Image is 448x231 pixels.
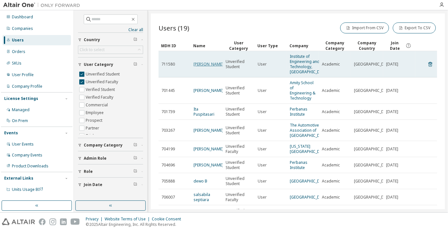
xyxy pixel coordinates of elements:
span: Clear filter [134,169,137,174]
a: Institute of Engineering and Technology, [GEOGRAPHIC_DATA] [290,54,328,75]
span: [DATE] [386,109,398,114]
span: Academic [322,109,340,114]
div: Click to select [80,47,105,52]
span: Unverified Student [226,160,252,170]
a: Ita Puspitasari [194,106,214,117]
button: Company Category [78,138,143,152]
a: dewo B [194,178,207,184]
span: [GEOGRAPHIC_DATA] [354,109,392,114]
div: Company Category [322,40,349,51]
a: [GEOGRAPHIC_DATA] [290,194,328,200]
span: Company Category [84,143,123,148]
div: Cookie Consent [152,217,185,222]
a: [US_STATE][GEOGRAPHIC_DATA] [290,144,328,154]
button: Import From CSV [340,22,389,33]
span: 704696 [161,163,175,168]
label: Partner [86,124,100,132]
span: User [258,62,267,67]
span: User [258,147,267,152]
span: [DATE] [386,147,398,152]
a: [PERSON_NAME] [194,88,223,93]
span: User [258,179,267,184]
a: The Automotive Res. Association of [GEOGRAPHIC_DATA] [290,122,328,138]
span: Users (19) [159,23,189,32]
span: Academic [322,179,340,184]
img: altair_logo.svg [2,218,35,225]
span: [DATE] [386,128,398,133]
div: Company Profile [12,84,42,89]
span: Academic [322,195,340,200]
a: Amity School of Engineering & Technology [290,80,315,101]
a: Clear all [78,27,143,32]
a: [PERSON_NAME] [194,162,223,168]
span: [DATE] [386,62,398,67]
div: Users [12,38,24,43]
svg: Date when the user was first added or directly signed up. If the user was deleted and later re-ad... [406,43,411,49]
span: Academic [322,62,340,67]
span: [GEOGRAPHIC_DATA] [354,179,392,184]
span: [GEOGRAPHIC_DATA] [354,195,392,200]
div: Privacy [86,217,105,222]
span: Unverified Student [226,176,252,186]
img: youtube.svg [71,218,80,225]
span: User [258,109,267,114]
a: [GEOGRAPHIC_DATA] [290,178,328,184]
span: Join Date [84,182,102,187]
span: Clear filter [134,156,137,161]
label: Unverified Faculty [86,78,119,86]
span: Academic [322,147,340,152]
span: Unverified Student [226,85,252,96]
div: Product Downloads [12,164,48,169]
span: 704199 [161,147,175,152]
div: User Profile [12,72,34,77]
span: Unverified Student [226,107,252,117]
span: Academic [322,163,340,168]
span: [GEOGRAPHIC_DATA] [354,147,392,152]
span: [GEOGRAPHIC_DATA] [354,128,392,133]
span: User [258,88,267,93]
span: Academic [322,128,340,133]
label: Commercial [86,101,109,109]
span: Admin Role [84,156,107,161]
div: Managed [12,107,30,112]
button: Role [78,164,143,179]
span: User [258,195,267,200]
div: MDH ID [161,40,188,51]
span: User [258,163,267,168]
div: Company [289,40,316,51]
span: Role [84,169,93,174]
label: Trial [86,132,95,140]
div: On Prem [12,118,28,123]
label: Unverified Student [86,70,121,78]
div: Website Terms of Use [105,217,152,222]
button: User Category [78,58,143,72]
div: License Settings [4,96,38,101]
span: [GEOGRAPHIC_DATA] [354,88,392,93]
span: 706007 [161,195,175,200]
span: Join Date [386,40,404,51]
a: Perbanas Institute [290,106,307,117]
span: User Category [84,62,113,67]
span: Clear filter [134,182,137,187]
span: Unverified Faculty [226,144,252,154]
span: [GEOGRAPHIC_DATA] [354,62,392,67]
span: 711580 [161,62,175,67]
div: Click to select [78,46,143,54]
a: [PERSON_NAME] [194,128,223,133]
span: Country [84,37,100,42]
button: Export To CSV [393,22,436,33]
span: 701445 [161,88,175,93]
div: External Links [4,176,33,181]
a: Perbanas Institute [290,160,307,170]
span: Units Usage BI [12,187,43,192]
div: User Category [225,40,252,51]
button: Join Date [78,178,143,192]
span: 705888 [161,179,175,184]
div: Events [4,130,18,136]
div: User Events [12,142,34,147]
span: [DATE] [386,88,398,93]
div: Orders [12,49,25,54]
a: [PERSON_NAME] [194,61,223,67]
span: Unverified Student [226,125,252,136]
span: Unverified Faculty [226,208,252,218]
